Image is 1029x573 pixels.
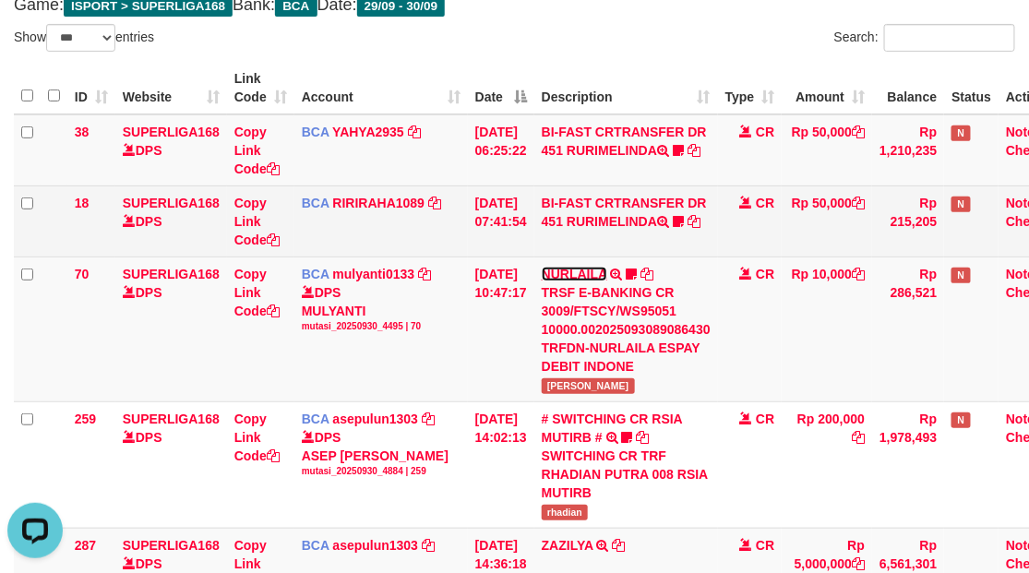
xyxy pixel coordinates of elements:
span: CR [756,125,774,139]
td: Rp 10,000 [782,257,872,401]
span: rhadian [542,505,589,520]
span: BCA [302,538,329,553]
label: Show entries [14,24,154,52]
a: RIRIRAHA1089 [333,196,425,210]
th: Date: activate to sort column descending [468,62,534,114]
a: Copy RIRIRAHA1089 to clipboard [428,196,441,210]
span: [PERSON_NAME] [542,378,635,394]
a: SUPERLIGA168 [123,412,220,426]
a: Copy ZAZILYA to clipboard [613,538,626,553]
label: Search: [834,24,1015,52]
td: Rp 200,000 [782,401,872,528]
td: Rp 50,000 [782,114,872,186]
span: BCA [302,196,329,210]
span: Has Note [951,125,970,141]
a: Copy asepulun1303 to clipboard [422,412,435,426]
a: Copy Link Code [234,125,280,176]
a: NURLAILA [542,267,607,281]
a: Copy Link Code [234,267,280,318]
a: Copy Link Code [234,412,280,463]
span: 259 [75,412,96,426]
th: Link Code: activate to sort column ascending [227,62,294,114]
span: 70 [75,267,90,281]
a: Copy Link Code [234,196,280,247]
a: Copy mulyanti0133 to clipboard [418,267,431,281]
span: Has Note [951,412,970,428]
th: ID: activate to sort column ascending [67,62,115,114]
span: 38 [75,125,90,139]
td: DPS [115,185,227,257]
button: Open LiveChat chat widget [7,7,63,63]
td: DPS [115,257,227,401]
a: Copy asepulun1303 to clipboard [422,538,435,553]
span: CR [756,267,774,281]
td: DPS [115,401,227,528]
a: mulyanti0133 [333,267,415,281]
select: Showentries [46,24,115,52]
a: Copy BI-FAST CRTRANSFER DR 451 RURIMELINDA to clipboard [688,214,700,229]
th: Status [944,62,999,114]
a: Copy Rp 50,000 to clipboard [852,196,865,210]
th: Amount: activate to sort column ascending [782,62,872,114]
th: Description: activate to sort column ascending [534,62,718,114]
td: BI-FAST CRTRANSFER DR 451 RURIMELINDA [534,185,718,257]
th: Website: activate to sort column ascending [115,62,227,114]
span: CR [756,196,774,210]
td: BI-FAST CRTRANSFER DR 451 RURIMELINDA [534,114,718,186]
div: TRSF E-BANKING CR 3009/FTSCY/WS95051 10000.002025093089086430 TRFDN-NURLAILA ESPAY DEBIT INDONE [542,283,711,376]
div: mutasi_20250930_4884 | 259 [302,465,461,478]
th: Balance [872,62,944,114]
a: Copy Rp 50,000 to clipboard [852,125,865,139]
td: [DATE] 07:41:54 [468,185,534,257]
a: # SWITCHING CR RSIA MUTIRB # [542,412,683,445]
div: DPS MULYANTI [302,283,461,333]
td: [DATE] 06:25:22 [468,114,534,186]
a: asepulun1303 [333,412,419,426]
td: [DATE] 14:02:13 [468,401,534,528]
span: BCA [302,412,329,426]
div: mutasi_20250930_4495 | 70 [302,320,461,333]
th: Type: activate to sort column ascending [718,62,783,114]
span: CR [756,538,774,553]
span: Has Note [951,268,970,283]
a: SUPERLIGA168 [123,267,220,281]
td: [DATE] 10:47:17 [468,257,534,401]
span: BCA [302,267,329,281]
input: Search: [884,24,1015,52]
a: Copy BI-FAST CRTRANSFER DR 451 RURIMELINDA to clipboard [688,143,700,158]
div: DPS ASEP [PERSON_NAME] [302,428,461,478]
a: ZAZILYA [542,538,593,553]
span: CR [756,412,774,426]
a: SUPERLIGA168 [123,196,220,210]
td: DPS [115,114,227,186]
a: Copy Rp 5,000,000 to clipboard [852,556,865,571]
a: Copy Rp 200,000 to clipboard [852,430,865,445]
a: Copy YAHYA2935 to clipboard [408,125,421,139]
td: Rp 215,205 [872,185,944,257]
a: asepulun1303 [333,538,419,553]
span: 287 [75,538,96,553]
span: 18 [75,196,90,210]
td: Rp 50,000 [782,185,872,257]
span: BCA [302,125,329,139]
span: Has Note [951,197,970,212]
th: Account: activate to sort column ascending [294,62,468,114]
a: Copy Rp 10,000 to clipboard [852,267,865,281]
a: Copy NURLAILA to clipboard [641,267,654,281]
a: Copy # SWITCHING CR RSIA MUTIRB # to clipboard [637,430,650,445]
td: Rp 286,521 [872,257,944,401]
td: Rp 1,210,235 [872,114,944,186]
a: SUPERLIGA168 [123,538,220,553]
a: SUPERLIGA168 [123,125,220,139]
td: Rp 1,978,493 [872,401,944,528]
div: SWITCHING CR TRF RHADIAN PUTRA 008 RSIA MUTIRB [542,447,711,502]
a: YAHYA2935 [332,125,404,139]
